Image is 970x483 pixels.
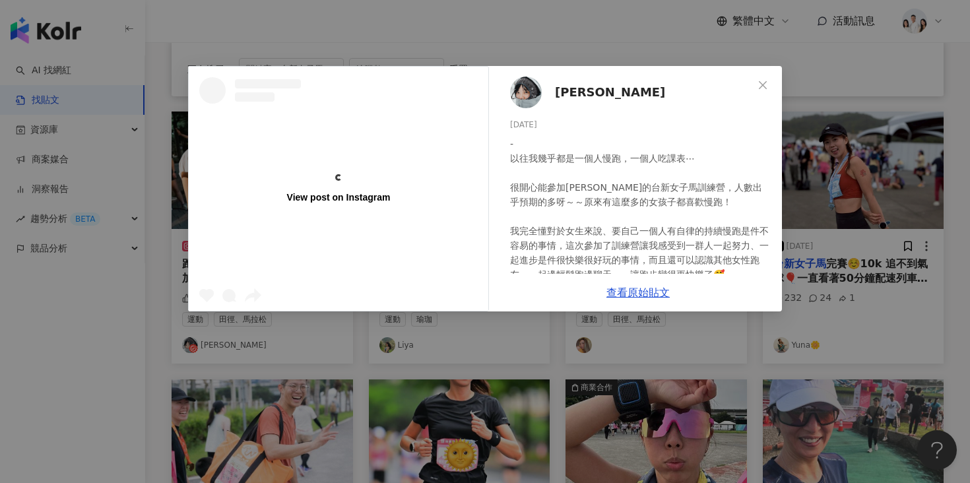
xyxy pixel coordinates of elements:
img: KOL Avatar [510,77,542,108]
a: 查看原始貼文 [606,286,670,299]
div: View post on Instagram [287,191,391,203]
div: - 以往我幾乎都是一個人慢跑，一個人吃課表⋯ 很開心能參加[PERSON_NAME]的台新女子馬訓練營，人數出乎預期的多呀～～原來有這麼多的女孩子都喜歡慢跑！ 我完全懂對於女生來說、要自己一個人... [510,137,771,383]
div: [DATE] [510,119,771,131]
a: View post on Instagram [189,67,488,311]
span: [PERSON_NAME] [555,83,665,102]
button: Close [750,72,776,98]
span: close [758,80,768,90]
a: KOL Avatar[PERSON_NAME] [510,77,753,108]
